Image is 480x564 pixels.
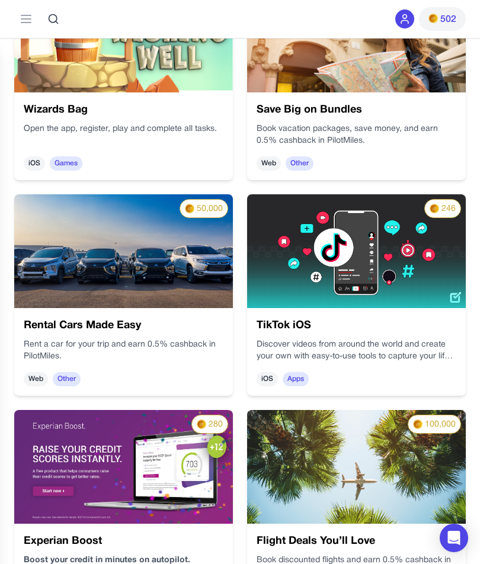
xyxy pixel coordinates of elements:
img: 70540f4e-f303-4cfa-b7aa-abd24360173a.png [247,410,466,524]
span: 100,000 [425,419,456,431]
img: ef2eb30f-3ccc-4539-ab7c-bdb37858efec.png [247,194,466,308]
span: iOS [257,372,278,386]
img: 795ee3c7-3d98-401e-9893-350867457124.jpeg [14,410,233,524]
span: 50,000 [197,203,223,215]
img: PMs [430,204,439,213]
p: Discover videos from around the world and create your own with easy-to-use tools to capture your ... [257,339,456,363]
img: PMs [197,419,206,429]
img: PMs [428,14,438,23]
span: 502 [440,12,456,27]
img: PMs [413,419,423,429]
h3: TikTok iOS [257,318,456,334]
strong: Boost your credit in minutes on autopilot. [24,556,190,564]
h3: Save Big on Bundles [257,102,456,118]
h3: Rental Cars Made Easy [24,318,223,334]
img: PMs [185,204,194,213]
h3: Experian Boost [24,533,223,550]
span: iOS [24,156,45,171]
span: 246 [441,203,456,215]
span: Web [257,156,281,171]
p: Book vacation packages, save money, and earn 0.5% cashback in PilotMiles. [257,123,456,147]
span: Apps [283,372,309,386]
span: Other [286,156,313,171]
button: PMs502 [419,7,466,31]
span: 280 [209,419,223,431]
p: Rent a car for your trip and earn 0.5% cashback in PilotMiles. [24,339,223,363]
h3: Flight Deals You’ll Love [257,533,456,550]
span: Web [24,372,48,386]
img: 46a948e1-1099-4da5-887a-e68427f4d198.png [14,194,233,308]
span: Other [53,372,81,386]
p: Open the app, register, play and complete all tasks. [24,123,223,135]
span: Games [50,156,82,171]
h3: Wizards Bag [24,102,223,118]
div: Open Intercom Messenger [440,524,468,552]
